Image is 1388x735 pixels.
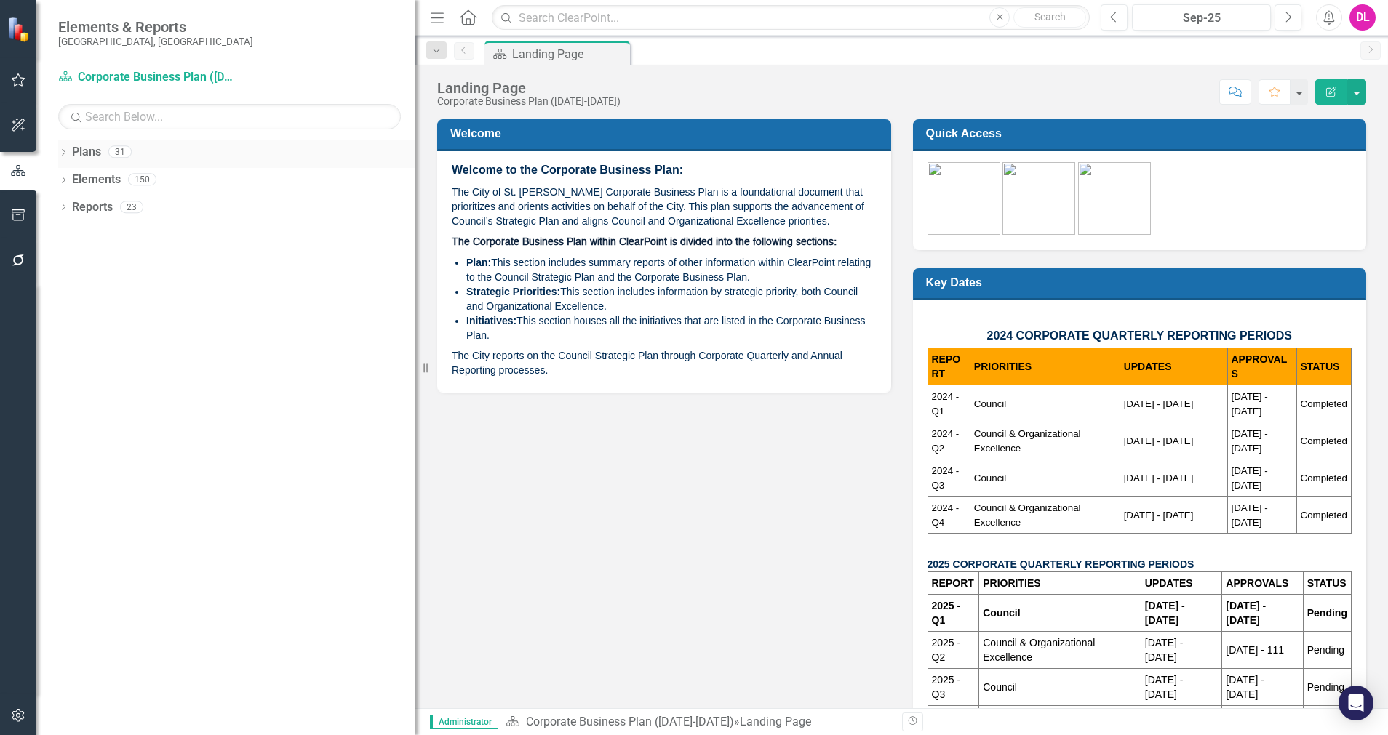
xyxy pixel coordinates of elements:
[979,632,1141,669] td: Council & Organizational Excellence
[7,17,33,42] img: ClearPoint Strategy
[1232,391,1268,417] span: [DATE] - [DATE]
[58,104,401,129] input: Search Below...
[974,428,1081,454] span: Council & Organizational Excellence
[450,126,883,140] h3: Welcome
[452,350,842,376] span: The City reports on the Council Strategic Plan through Corporate Quarterly and Annual Reporting p...
[1301,435,1347,446] span: Completed
[932,391,960,417] span: 2024 - Q1
[932,600,961,626] strong: 2025 - Q1
[437,96,621,107] div: Corporate Business Plan ([DATE]-[DATE])
[1232,502,1268,528] span: [DATE] - [DATE]
[1034,11,1066,23] span: Search
[1124,398,1194,409] span: [DATE] - [DATE]
[1141,632,1221,669] td: [DATE] - [DATE]
[1301,398,1347,409] span: Completed
[926,126,1359,140] h3: Quick Access
[437,80,621,96] div: Landing Page
[108,146,132,158] div: 31
[979,572,1141,595] th: PRIORITIES
[72,199,113,216] a: Reports
[1301,473,1347,483] span: Completed
[970,348,1120,385] th: PRIORITIES
[928,348,970,385] th: REPORT
[466,257,491,268] strong: Plan:
[1222,669,1303,706] td: [DATE] - [DATE]
[974,473,1006,483] span: Council
[452,237,837,247] span: The Corporate Business Plan within ClearPoint is divided into the following sections:
[1124,435,1194,446] span: [DATE] - [DATE]
[526,715,734,728] a: Corporate Business Plan ([DATE]-[DATE])
[466,255,877,284] li: This section includes summary reports of other information within ClearPoint relating to the Coun...
[466,315,516,326] strong: Initiatives:
[1132,4,1271,31] button: Sep-25
[1137,9,1266,27] div: Sep-25
[1232,428,1268,454] span: [DATE] - [DATE]
[1303,669,1351,706] td: Pending
[1120,348,1227,385] th: UPDATES
[1303,572,1351,595] th: STATUS
[1303,632,1351,669] td: Pending
[1301,510,1347,521] span: Completed
[466,286,557,297] strong: Strategic Priorities
[1226,600,1266,626] strong: [DATE] - [DATE]
[72,172,121,188] a: Elements
[1124,510,1194,521] span: [DATE] - [DATE]
[1145,600,1185,626] strong: [DATE] - [DATE]
[1013,7,1086,28] button: Search
[1078,162,1151,235] img: Training-green%20v2.png
[58,69,240,86] a: Corporate Business Plan ([DATE]-[DATE])
[430,715,498,729] span: Administrator
[1002,162,1075,235] img: Assignments.png
[1141,572,1221,595] th: UPDATES
[557,286,561,297] strong: :
[983,607,1020,619] strong: Council
[1307,607,1347,619] strong: Pending
[466,313,877,342] li: This section houses all the initiatives that are listed in the Corporate Business Plan.
[987,329,1292,342] span: 2024 CORPORATE QUARTERLY REPORTING PERIODS
[1227,348,1296,385] th: APPROVALS
[452,182,877,231] p: The City of St. [PERSON_NAME] Corporate Business Plan is a foundational document that prioritizes...
[58,18,253,36] span: Elements & Reports
[1222,572,1303,595] th: APPROVALS
[1349,4,1376,31] button: DL
[466,284,877,313] li: This section includes information by strategic priority, both Council and Organizational Excellence.
[1222,632,1303,669] td: [DATE] - 111
[932,502,960,528] span: 2024 - Q4
[974,502,1081,528] span: Council & Organizational Excellence
[932,428,960,454] span: 2024 - Q2
[512,45,626,63] div: Landing Page
[926,276,1359,289] h3: Key Dates
[452,164,683,176] span: Welcome to the Corporate Business Plan:
[128,174,156,186] div: 150
[979,669,1141,706] td: Council
[928,572,979,595] th: REPORT
[928,669,979,706] td: 2025 - Q3
[58,36,253,47] small: [GEOGRAPHIC_DATA], [GEOGRAPHIC_DATA]
[1339,686,1373,720] div: Open Intercom Messenger
[506,714,891,731] div: »
[120,201,143,213] div: 23
[928,558,1194,570] strong: 2025 CORPORATE QUARTERLY REPORTING PERIODS
[72,144,101,161] a: Plans
[492,5,1090,31] input: Search ClearPoint...
[1296,348,1352,385] th: STATUS
[932,465,960,491] span: 2024 - Q3
[974,398,1006,409] span: Council
[1232,465,1268,491] span: [DATE] - [DATE]
[740,715,811,728] div: Landing Page
[928,162,1000,235] img: CBP-green%20v2.png
[928,632,979,669] td: 2025 - Q2
[1124,473,1194,483] span: [DATE] - [DATE]
[1141,669,1221,706] td: [DATE] - [DATE]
